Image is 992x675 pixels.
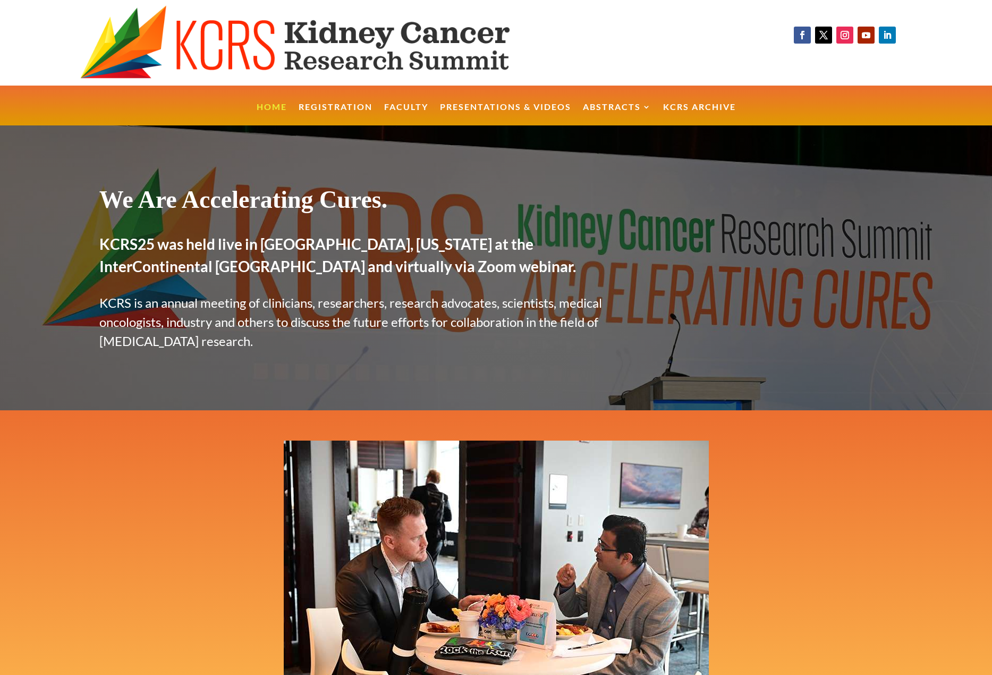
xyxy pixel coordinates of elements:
a: KCRS Archive [663,103,736,126]
a: Registration [299,103,372,126]
h1: We Are Accelerating Cures. [99,185,614,220]
a: Follow on LinkedIn [879,27,896,44]
h2: KCRS25 was held live in [GEOGRAPHIC_DATA], [US_STATE] at the InterContinental [GEOGRAPHIC_DATA] a... [99,233,614,283]
a: Presentations & Videos [440,103,571,126]
a: Follow on X [815,27,832,44]
a: Follow on Instagram [836,27,853,44]
p: KCRS is an annual meeting of clinicians, researchers, research advocates, scientists, medical onc... [99,293,614,351]
a: Follow on Facebook [794,27,811,44]
a: Faculty [384,103,428,126]
img: KCRS generic logo wide [80,5,563,80]
a: Abstracts [583,103,651,126]
a: Follow on Youtube [858,27,875,44]
a: Home [257,103,287,126]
